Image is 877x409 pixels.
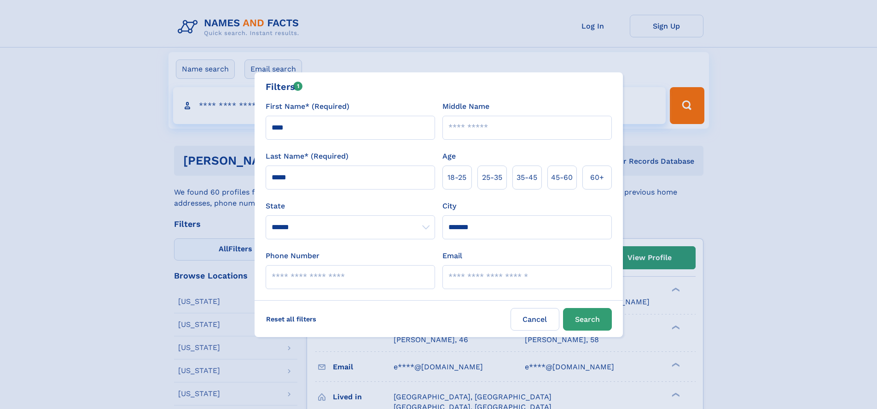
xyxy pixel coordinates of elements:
span: 25‑35 [482,172,502,183]
label: Last Name* (Required) [266,151,348,162]
button: Search [563,308,612,331]
label: Middle Name [442,101,489,112]
label: First Name* (Required) [266,101,349,112]
label: Reset all filters [260,308,322,330]
div: Filters [266,80,303,94]
label: State [266,201,435,212]
label: City [442,201,456,212]
label: Cancel [511,308,559,331]
span: 45‑60 [551,172,573,183]
span: 60+ [590,172,604,183]
label: Age [442,151,456,162]
span: 18‑25 [447,172,466,183]
label: Phone Number [266,250,319,261]
label: Email [442,250,462,261]
span: 35‑45 [517,172,537,183]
